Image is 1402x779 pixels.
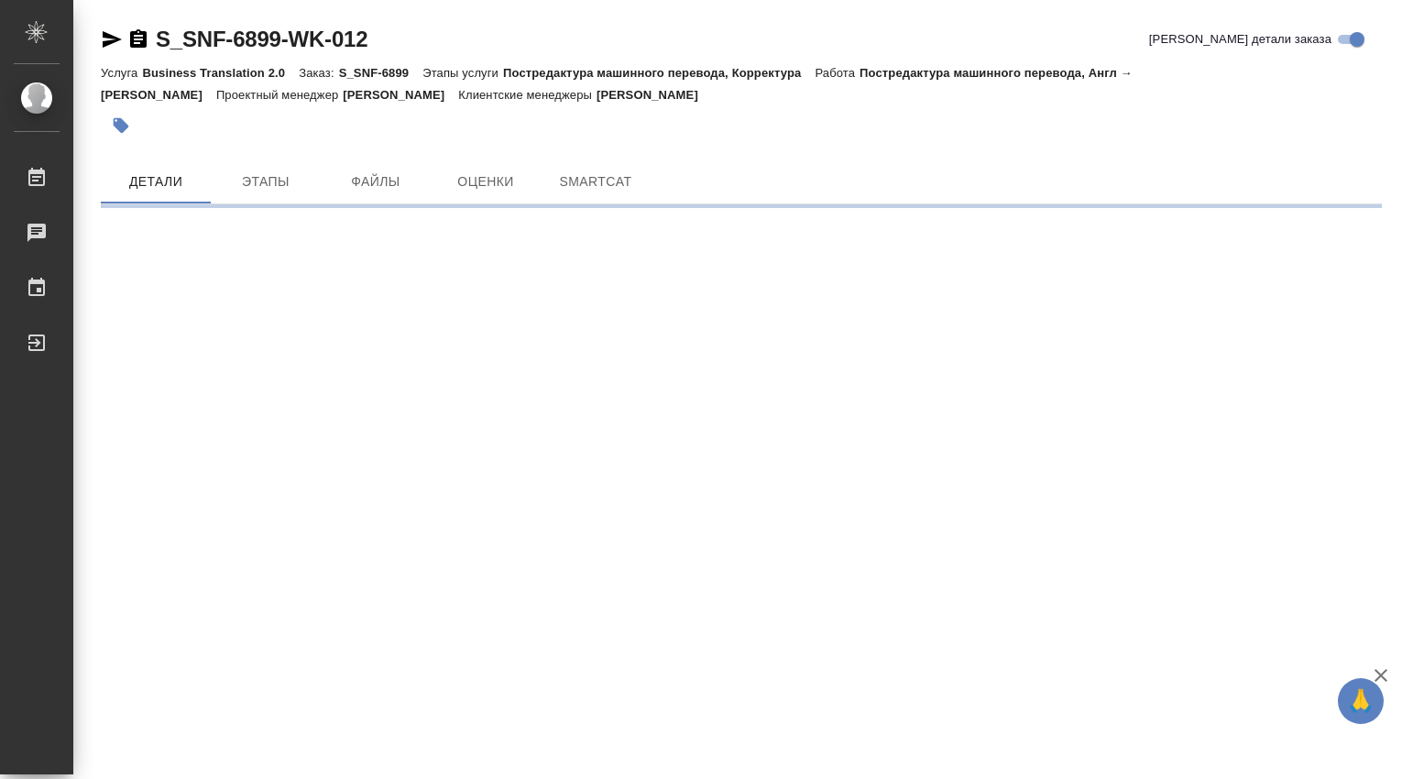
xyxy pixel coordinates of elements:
[101,105,141,146] button: Добавить тэг
[332,170,420,193] span: Файлы
[597,88,712,102] p: [PERSON_NAME]
[222,170,310,193] span: Этапы
[343,88,458,102] p: [PERSON_NAME]
[503,66,815,80] p: Постредактура машинного перевода, Корректура
[339,66,423,80] p: S_SNF-6899
[1338,678,1384,724] button: 🙏
[458,88,597,102] p: Клиентские менеджеры
[442,170,530,193] span: Оценки
[156,27,367,51] a: S_SNF-6899-WK-012
[1345,682,1376,720] span: 🙏
[552,170,640,193] span: SmartCat
[216,88,343,102] p: Проектный менеджер
[422,66,503,80] p: Этапы услуги
[127,28,149,50] button: Скопировать ссылку
[101,66,142,80] p: Услуга
[1149,30,1331,49] span: [PERSON_NAME] детали заказа
[142,66,299,80] p: Business Translation 2.0
[299,66,338,80] p: Заказ:
[101,28,123,50] button: Скопировать ссылку для ЯМессенджера
[815,66,860,80] p: Работа
[112,170,200,193] span: Детали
